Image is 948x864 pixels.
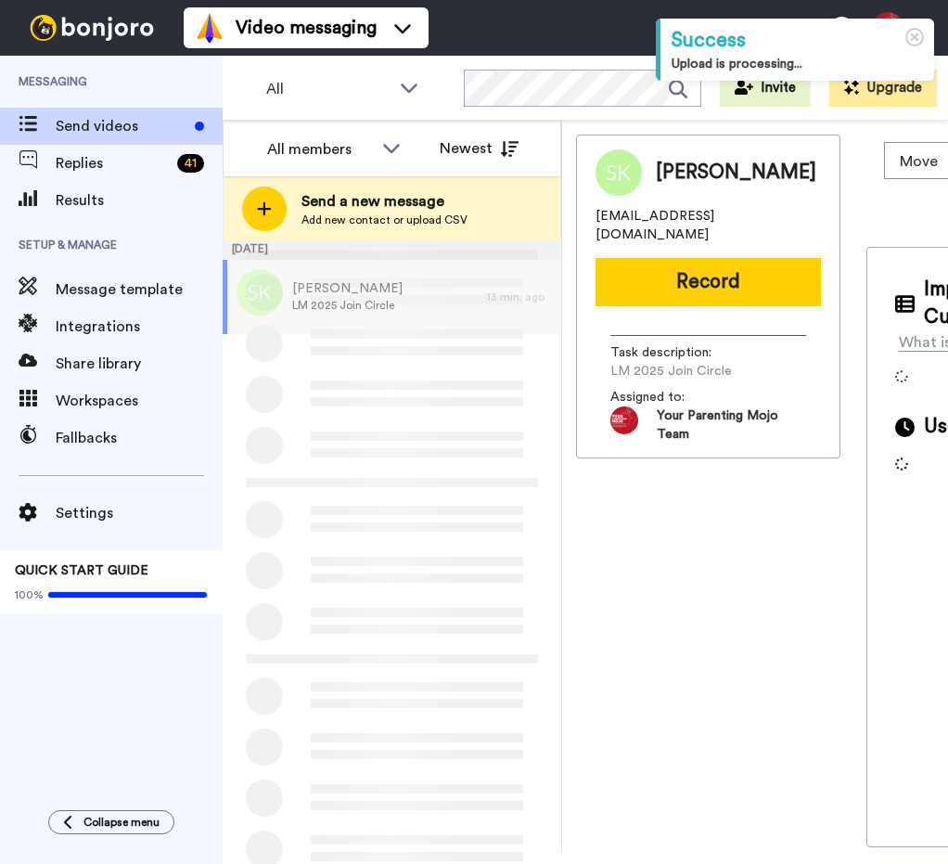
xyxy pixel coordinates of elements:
[56,152,170,174] span: Replies
[22,15,161,41] img: bj-logo-header-white.svg
[610,343,740,362] span: Task description :
[83,815,160,830] span: Collapse menu
[426,130,532,167] button: Newest
[56,189,223,212] span: Results
[656,159,816,187] span: [PERSON_NAME]
[15,587,44,602] span: 100%
[596,149,642,196] img: Image of Shirin Kazemi
[672,26,923,55] div: Success
[487,290,552,304] div: 13 min. ago
[56,390,223,412] span: Workspaces
[56,316,223,338] span: Integrations
[292,279,403,298] span: [PERSON_NAME]
[15,564,148,577] span: QUICK START GUIDE
[292,298,403,313] span: LM 2025 Join Circle
[610,388,740,406] span: Assigned to:
[720,70,811,107] button: Invite
[829,70,937,107] button: Upgrade
[195,13,224,43] img: vm-color.svg
[56,278,223,301] span: Message template
[301,213,468,227] span: Add new contact or upload CSV
[56,427,223,449] span: Fallbacks
[596,258,821,306] button: Record
[56,353,223,375] span: Share library
[610,362,787,380] span: LM 2025 Join Circle
[610,406,638,434] img: 579d093b-8ec2-4fdf-8c29-dfd6d8731538-1648402357.jpg
[223,241,561,260] div: [DATE]
[56,115,187,137] span: Send videos
[48,810,174,834] button: Collapse menu
[672,55,923,73] div: Upload is processing...
[657,406,806,444] span: Your Parenting Mojo Team
[267,138,373,161] div: All members
[596,207,821,244] span: [EMAIL_ADDRESS][DOMAIN_NAME]
[266,78,391,100] span: All
[177,154,204,173] div: 41
[301,190,468,213] span: Send a new message
[237,269,283,316] img: sk.png
[236,15,377,41] span: Video messaging
[56,502,223,524] span: Settings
